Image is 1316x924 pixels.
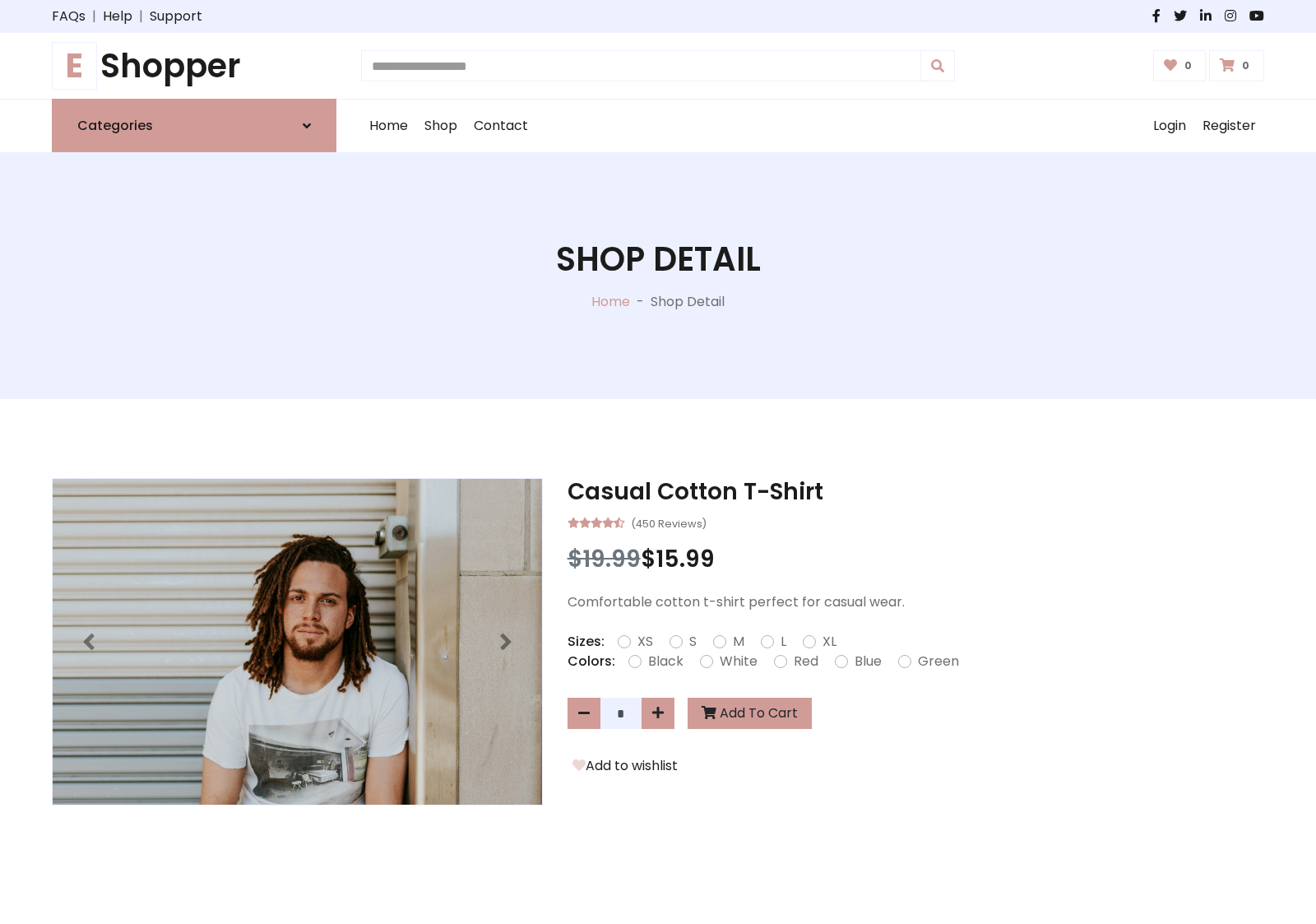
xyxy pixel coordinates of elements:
[794,652,818,671] label: Red
[631,513,707,532] small: (450 Reviews)
[720,652,758,671] label: White
[1194,100,1264,152] a: Register
[52,7,86,26] a: FAQs
[568,592,1264,612] p: Comfortable cotton t-shirt perfect for casual wear.
[568,652,615,671] p: Colors:
[568,543,641,575] span: $19.99
[77,118,153,133] h6: Categories
[132,7,150,26] span: |
[656,543,715,575] span: 15.99
[918,652,959,671] label: Green
[466,100,536,152] a: Contact
[733,632,744,652] label: M
[651,292,725,312] p: Shop Detail
[53,479,542,805] img: Image
[416,100,466,152] a: Shop
[1238,58,1253,73] span: 0
[781,632,786,652] label: L
[822,632,836,652] label: XL
[1209,50,1264,81] a: 0
[361,100,416,152] a: Home
[568,632,605,652] p: Sizes:
[556,239,761,279] h1: Shop Detail
[689,632,697,652] label: S
[52,42,97,90] span: E
[648,652,683,671] label: Black
[568,755,683,777] button: Add to wishlist
[568,478,1264,506] h3: Casual Cotton T-Shirt
[1145,100,1194,152] a: Login
[637,632,653,652] label: XS
[52,46,336,86] a: EShopper
[591,292,630,311] a: Home
[855,652,882,671] label: Blue
[568,546,1264,573] h3: $
[1180,58,1196,73] span: 0
[688,698,812,729] button: Add To Cart
[630,292,651,312] p: -
[150,7,202,26] a: Support
[52,99,336,152] a: Categories
[86,7,103,26] span: |
[103,7,132,26] a: Help
[52,46,336,86] h1: Shopper
[1153,50,1207,81] a: 0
